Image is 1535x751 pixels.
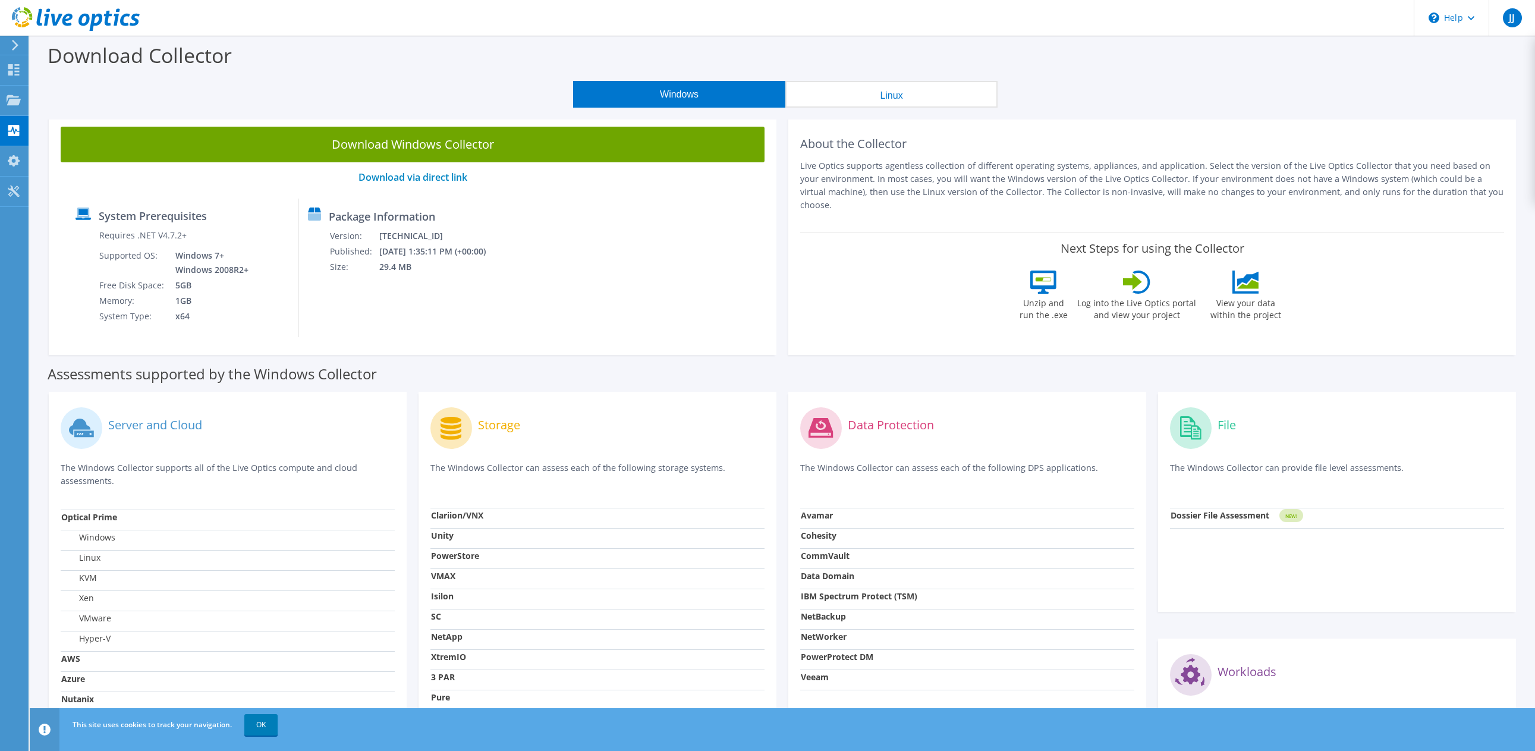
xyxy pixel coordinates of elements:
[99,230,187,241] label: Requires .NET V4.7.2+
[801,570,854,582] strong: Data Domain
[430,461,765,486] p: The Windows Collector can assess each of the following storage systems.
[1061,241,1244,256] label: Next Steps for using the Collector
[801,631,847,642] strong: NetWorker
[329,228,379,244] td: Version:
[61,673,85,684] strong: Azure
[61,693,94,705] strong: Nutanix
[785,81,998,108] button: Linux
[1203,294,1288,321] label: View your data within the project
[329,244,379,259] td: Published:
[244,714,278,736] a: OK
[431,590,454,602] strong: Isilon
[379,259,502,275] td: 29.4 MB
[99,248,166,278] td: Supported OS:
[99,309,166,324] td: System Type:
[61,511,117,523] strong: Optical Prime
[478,419,520,431] label: Storage
[801,671,829,683] strong: Veeam
[573,81,785,108] button: Windows
[166,309,251,324] td: x64
[801,651,873,662] strong: PowerProtect DM
[431,671,455,683] strong: 3 PAR
[800,159,1504,212] p: Live Optics supports agentless collection of different operating systems, appliances, and applica...
[801,590,917,602] strong: IBM Spectrum Protect (TSM)
[431,611,441,622] strong: SC
[1077,294,1197,321] label: Log into the Live Optics portal and view your project
[99,278,166,293] td: Free Disk Space:
[1429,12,1439,23] svg: \n
[61,552,100,564] label: Linux
[166,278,251,293] td: 5GB
[358,171,467,184] a: Download via direct link
[1503,8,1522,27] span: JJ
[1016,294,1071,321] label: Unzip and run the .exe
[61,461,395,488] p: The Windows Collector supports all of the Live Optics compute and cloud assessments.
[61,612,111,624] label: VMware
[1285,513,1297,519] tspan: NEW!
[801,550,850,561] strong: CommVault
[800,137,1504,151] h2: About the Collector
[801,611,846,622] strong: NetBackup
[48,42,232,69] label: Download Collector
[431,530,454,541] strong: Unity
[1218,419,1236,431] label: File
[166,293,251,309] td: 1GB
[61,592,94,604] label: Xen
[48,368,377,380] label: Assessments supported by the Windows Collector
[431,692,450,703] strong: Pure
[61,127,765,162] a: Download Windows Collector
[73,719,232,730] span: This site uses cookies to track your navigation.
[431,510,483,521] strong: Clariion/VNX
[431,550,479,561] strong: PowerStore
[61,532,115,543] label: Windows
[61,572,97,584] label: KVM
[108,419,202,431] label: Server and Cloud
[848,419,934,431] label: Data Protection
[329,210,435,222] label: Package Information
[801,530,836,541] strong: Cohesity
[379,228,502,244] td: [TECHNICAL_ID]
[379,244,502,259] td: [DATE] 1:35:11 PM (+00:00)
[801,510,833,521] strong: Avamar
[329,259,379,275] td: Size:
[61,653,80,664] strong: AWS
[61,633,111,645] label: Hyper-V
[431,570,455,582] strong: VMAX
[800,461,1134,486] p: The Windows Collector can assess each of the following DPS applications.
[1218,666,1276,678] label: Workloads
[1171,510,1269,521] strong: Dossier File Assessment
[99,210,207,222] label: System Prerequisites
[99,293,166,309] td: Memory:
[431,651,466,662] strong: XtremIO
[166,248,251,278] td: Windows 7+ Windows 2008R2+
[1170,461,1504,486] p: The Windows Collector can provide file level assessments.
[431,631,463,642] strong: NetApp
